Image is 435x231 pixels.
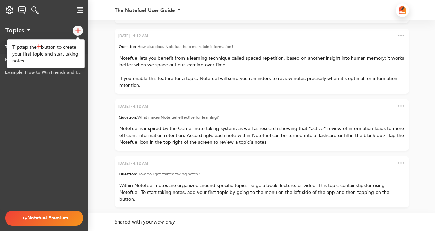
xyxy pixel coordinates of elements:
span: Within Notefuel, notes are organized around specific topics - e.g., a book, lecture, or video. Th... [119,182,358,189]
span: Shared with you [115,218,152,225]
span: Notefuel is inspired by the Cornell note-taking system, as well as research showing that "active"... [119,125,405,145]
div: [DATE] · 4:12 AM [118,160,148,167]
div: The Notefuel User Guide [115,8,175,13]
span: Question: [119,114,137,120]
div: · [115,213,409,226]
img: dots.png [398,105,404,107]
img: logo [75,28,81,33]
span: Notefuel lets you benefit from a learning technique called spaced repetition, based on another in... [119,55,405,68]
img: addTopic.png [37,44,41,49]
span: Question: [119,171,137,177]
img: logo [18,6,26,14]
div: Topics [5,27,24,34]
img: logo [77,7,83,13]
div: [DATE] · 4:12 AM [118,32,148,40]
span: tips [358,182,366,189]
span: for using Notefuel. To start taking notes, add your first topic by going to the menu on the left ... [119,182,392,202]
img: dots.png [398,162,404,164]
span: What makes Notefuel effective for learning? [137,114,219,120]
span: Tip: [12,44,21,50]
span: If you enable this feature for a topic, Notefuel will send you reminders to review notes precisel... [119,75,399,89]
span: Question: [119,44,137,49]
div: tap the button to create your first topic and start taking notes. [12,44,80,64]
div: Try [11,211,77,225]
span: How do I get started taking notes? [137,171,200,177]
span: View only [153,218,175,225]
img: logo [31,6,39,14]
span: How else does Notefuel help me retain information? [137,44,233,49]
img: dots.png [398,35,404,36]
img: logo [399,6,406,14]
span: Notefuel Premium [27,215,68,221]
div: [DATE] · 4:12 AM [118,103,148,110]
